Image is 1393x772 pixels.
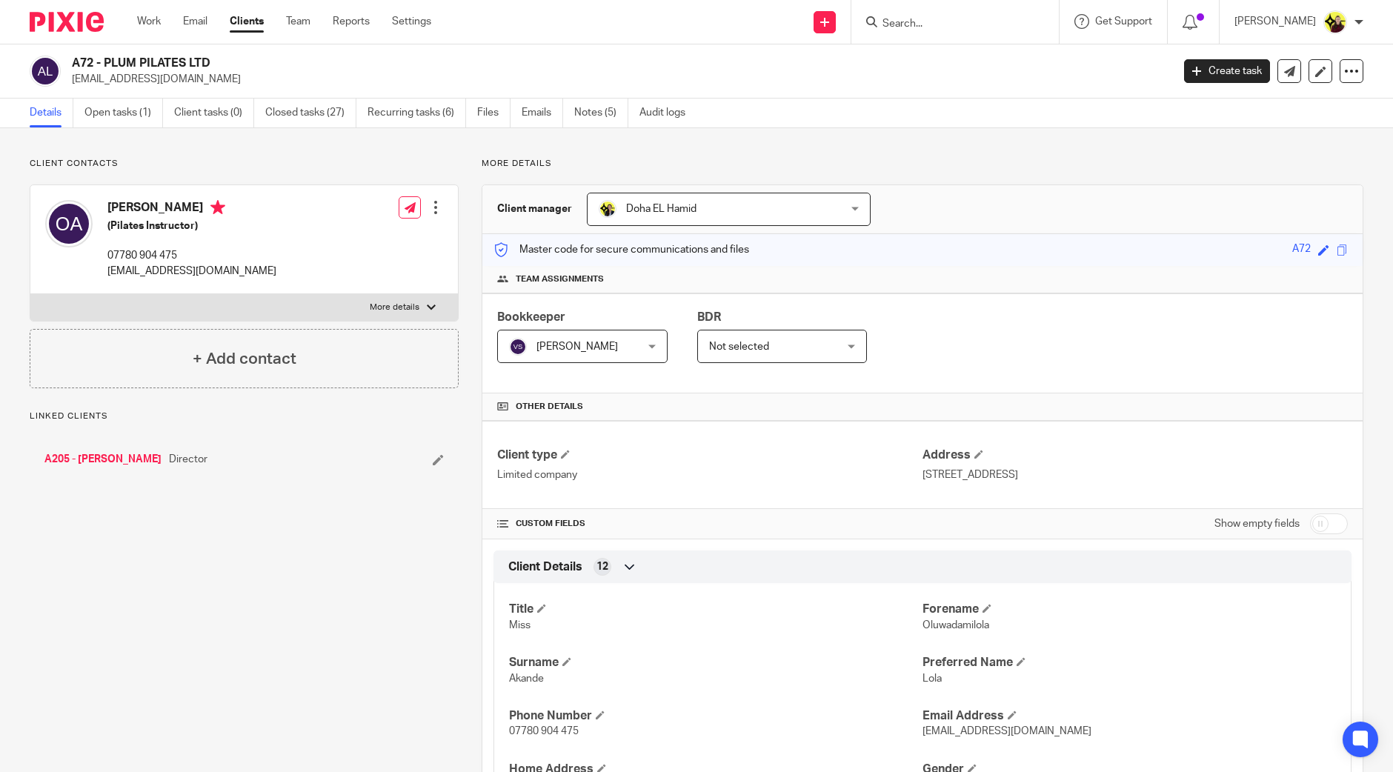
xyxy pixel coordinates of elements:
[1184,59,1270,83] a: Create task
[107,264,276,279] p: [EMAIL_ADDRESS][DOMAIN_NAME]
[477,99,511,127] a: Files
[497,202,572,216] h3: Client manager
[922,726,1091,736] span: [EMAIL_ADDRESS][DOMAIN_NAME]
[333,14,370,29] a: Reports
[1292,242,1311,259] div: A72
[626,204,696,214] span: Doha EL Hamid
[508,559,582,575] span: Client Details
[509,602,922,617] h4: Title
[1323,10,1347,34] img: Megan-Starbridge.jpg
[509,726,579,736] span: 07780 904 475
[493,242,749,257] p: Master code for secure communications and files
[922,467,1348,482] p: [STREET_ADDRESS]
[169,452,207,467] span: Director
[30,56,61,87] img: svg%3E
[509,708,922,724] h4: Phone Number
[509,655,922,670] h4: Surname
[1095,16,1152,27] span: Get Support
[574,99,628,127] a: Notes (5)
[922,673,942,684] span: Lola
[286,14,310,29] a: Team
[107,219,276,233] h5: (Pilates Instructor)
[370,302,419,313] p: More details
[30,410,459,422] p: Linked clients
[1234,14,1316,29] p: [PERSON_NAME]
[497,518,922,530] h4: CUSTOM FIELDS
[497,311,565,323] span: Bookkeeper
[482,158,1363,170] p: More details
[516,401,583,413] span: Other details
[368,99,466,127] a: Recurring tasks (6)
[183,14,207,29] a: Email
[174,99,254,127] a: Client tasks (0)
[84,99,163,127] a: Open tasks (1)
[30,12,104,32] img: Pixie
[509,620,531,630] span: Miss
[922,447,1348,463] h4: Address
[137,14,161,29] a: Work
[922,708,1336,724] h4: Email Address
[697,311,721,323] span: BDR
[516,273,604,285] span: Team assignments
[230,14,264,29] a: Clients
[522,99,563,127] a: Emails
[1214,516,1300,531] label: Show empty fields
[72,72,1162,87] p: [EMAIL_ADDRESS][DOMAIN_NAME]
[509,338,527,356] img: svg%3E
[72,56,944,71] h2: A72 - PLUM PILATES LTD
[509,673,544,684] span: Akande
[193,347,296,370] h4: + Add contact
[922,655,1336,670] h4: Preferred Name
[30,99,73,127] a: Details
[596,559,608,574] span: 12
[107,248,276,263] p: 07780 904 475
[536,342,618,352] span: [PERSON_NAME]
[392,14,431,29] a: Settings
[30,158,459,170] p: Client contacts
[709,342,769,352] span: Not selected
[45,200,93,247] img: svg%3E
[497,467,922,482] p: Limited company
[265,99,356,127] a: Closed tasks (27)
[210,200,225,215] i: Primary
[44,452,162,467] a: A205 - [PERSON_NAME]
[922,620,989,630] span: Oluwadamilola
[497,447,922,463] h4: Client type
[599,200,616,218] img: Doha-Starbridge.jpg
[107,200,276,219] h4: [PERSON_NAME]
[881,18,1014,31] input: Search
[922,602,1336,617] h4: Forename
[639,99,696,127] a: Audit logs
